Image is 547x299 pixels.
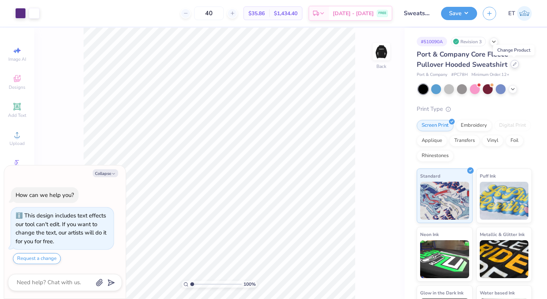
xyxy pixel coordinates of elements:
[374,44,389,59] img: Back
[451,72,468,78] span: # PC78H
[9,84,25,90] span: Designs
[93,169,118,177] button: Collapse
[420,289,463,297] span: Glow in the Dark Ink
[494,120,531,131] div: Digital Print
[16,191,74,199] div: How can we help you?
[194,6,224,20] input: – –
[243,281,256,288] span: 100 %
[248,9,265,17] span: $35.86
[480,172,496,180] span: Puff Ink
[420,230,439,238] span: Neon Ink
[13,253,61,264] button: Request a change
[398,6,435,21] input: Untitled Design
[508,6,532,21] a: ET
[8,112,26,118] span: Add Text
[376,63,386,70] div: Back
[417,50,508,69] span: Port & Company Core Fleece Pullover Hooded Sweatshirt
[333,9,374,17] span: [DATE] - [DATE]
[8,56,26,62] span: Image AI
[517,6,532,21] img: Elaina Thomas
[471,72,509,78] span: Minimum Order: 12 +
[417,135,447,146] div: Applique
[9,140,25,146] span: Upload
[274,9,297,17] span: $1,434.40
[456,120,492,131] div: Embroidery
[378,11,386,16] span: FREE
[420,182,469,220] img: Standard
[451,37,486,46] div: Revision 3
[417,150,454,162] div: Rhinestones
[480,230,525,238] span: Metallic & Glitter Ink
[441,7,477,20] button: Save
[417,120,454,131] div: Screen Print
[420,172,440,180] span: Standard
[449,135,480,146] div: Transfers
[417,72,447,78] span: Port & Company
[16,212,106,245] div: This design includes text effects our tool can't edit. If you want to change the text, our artist...
[506,135,523,146] div: Foil
[482,135,503,146] div: Vinyl
[480,182,529,220] img: Puff Ink
[417,105,532,113] div: Print Type
[420,240,469,278] img: Neon Ink
[480,289,515,297] span: Water based Ink
[508,9,515,18] span: ET
[417,37,447,46] div: # 510090A
[493,45,534,55] div: Change Product
[480,240,529,278] img: Metallic & Glitter Ink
